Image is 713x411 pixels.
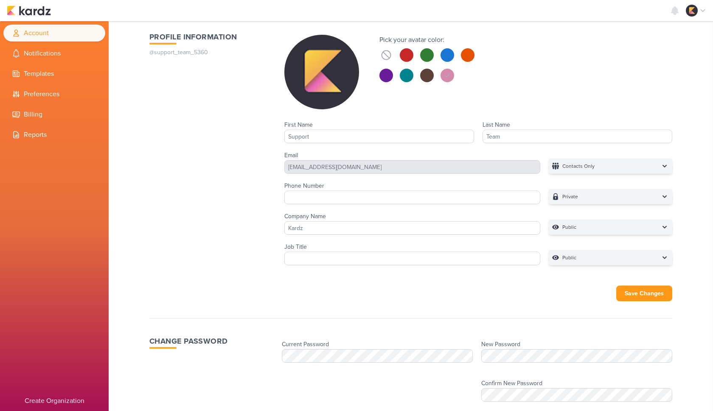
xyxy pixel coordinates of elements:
[149,31,267,43] h1: Profile Information
[7,6,51,16] img: kardz.app
[549,250,672,265] button: Public
[3,126,105,143] div: Reports
[3,25,105,42] li: Account
[3,106,105,123] li: Billing
[549,158,672,174] button: Contacts Only
[3,65,105,82] div: Templates
[284,243,307,250] label: Job Title
[284,35,359,109] img: Support Team
[549,219,672,235] button: Public
[562,223,576,231] p: Public
[686,5,698,17] img: Support Team
[284,152,298,159] label: Email
[149,48,267,57] p: @support_team_5360
[483,121,510,128] label: Last Name
[284,182,324,189] label: Phone Number
[3,45,105,62] li: Notifications
[149,336,275,347] h1: Change Password
[562,253,576,262] p: Public
[282,341,329,348] label: Current Password
[284,160,540,174] div: [EMAIL_ADDRESS][DOMAIN_NAME]
[562,162,595,170] p: Contacts Only
[549,189,672,204] button: Private
[481,341,520,348] label: New Password
[284,121,313,128] label: First Name
[3,86,105,103] li: Preferences
[616,286,672,301] button: Save Changes
[379,35,474,45] div: Pick your avatar color:
[562,192,578,201] p: Private
[481,380,542,387] label: Confirm New Password
[284,213,326,220] label: Company Name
